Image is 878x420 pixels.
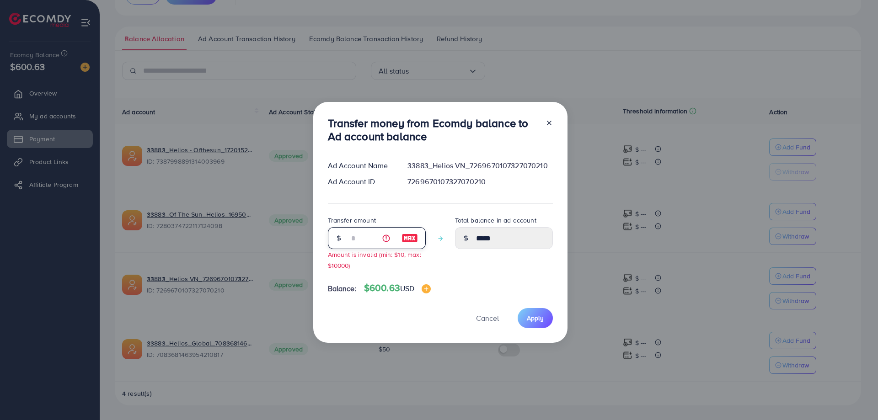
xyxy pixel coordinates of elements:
[527,314,544,323] span: Apply
[518,308,553,328] button: Apply
[321,176,401,187] div: Ad Account ID
[465,308,510,328] button: Cancel
[839,379,871,413] iframe: Chat
[328,117,538,143] h3: Transfer money from Ecomdy balance to Ad account balance
[400,160,560,171] div: 33883_Helios VN_7269670107327070210
[364,282,431,294] h4: $600.63
[328,250,421,269] small: Amount is invalid (min: $10, max: $10000)
[455,216,536,225] label: Total balance in ad account
[400,283,414,293] span: USD
[328,216,376,225] label: Transfer amount
[321,160,401,171] div: Ad Account Name
[402,233,418,244] img: image
[400,176,560,187] div: 7269670107327070210
[476,313,499,323] span: Cancel
[422,284,431,293] img: image
[328,283,357,294] span: Balance:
